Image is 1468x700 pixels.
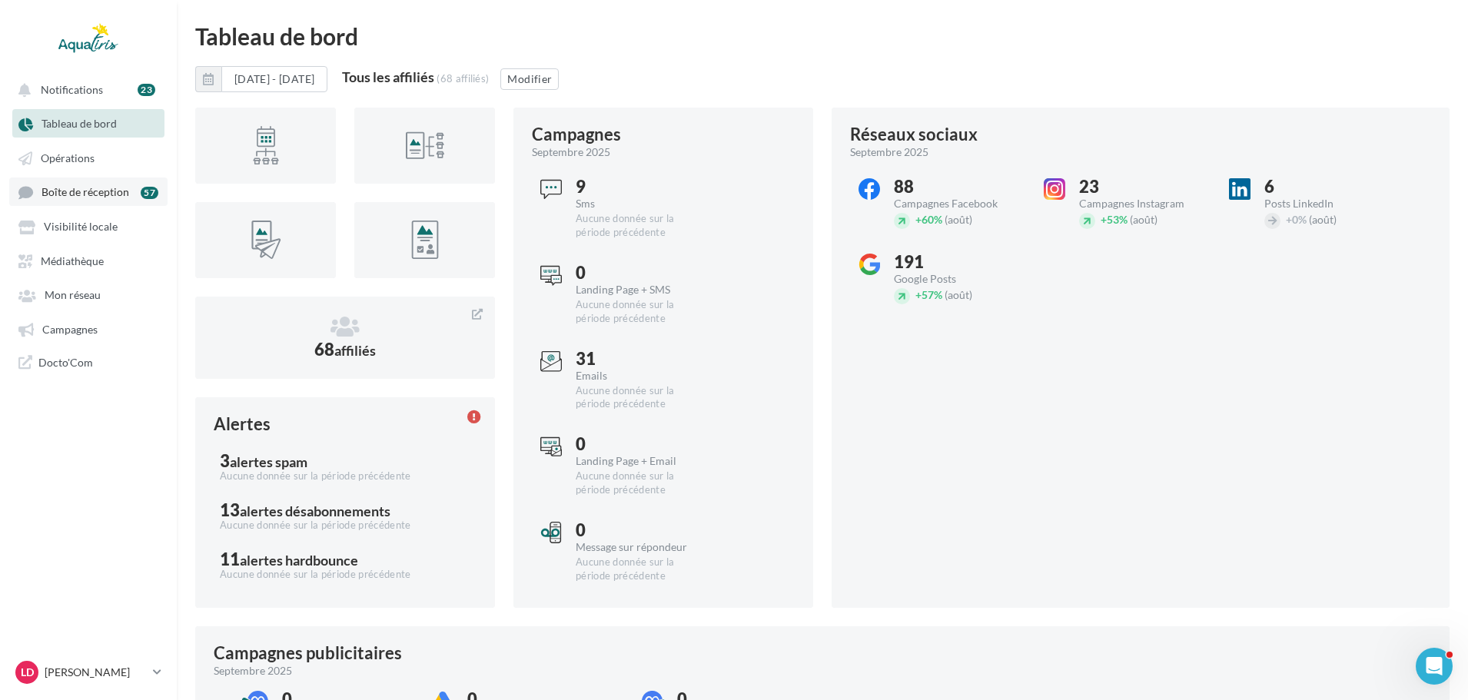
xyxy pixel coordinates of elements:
[850,144,928,160] span: septembre 2025
[220,551,470,568] div: 11
[945,213,972,226] span: (août)
[1309,213,1337,226] span: (août)
[894,198,1022,209] div: Campagnes Facebook
[915,213,922,226] span: +
[576,522,704,539] div: 0
[576,436,704,453] div: 0
[9,212,168,240] a: Visibilité locale
[9,177,168,206] a: Boîte de réception 57
[576,284,704,295] div: Landing Page + SMS
[576,469,704,497] div: Aucune donnée sur la période précédente
[576,264,704,281] div: 0
[9,75,161,103] button: Notifications 23
[334,342,376,359] span: affiliés
[9,315,168,343] a: Campagnes
[9,280,168,308] a: Mon réseau
[1416,648,1453,685] iframe: Intercom live chat
[138,84,155,96] div: 23
[9,247,168,274] a: Médiathèque
[220,469,470,483] div: Aucune donnée sur la période précédente
[915,213,942,226] span: 60%
[214,416,271,433] div: Alertes
[576,384,704,412] div: Aucune donnée sur la période précédente
[41,254,104,267] span: Médiathèque
[220,502,470,519] div: 13
[214,663,292,678] span: septembre 2025
[220,519,470,532] div: Aucune donnée sur la période précédente
[141,187,158,199] div: 57
[195,25,1450,48] div: Tableau de bord
[945,288,972,301] span: (août)
[1101,213,1128,226] span: 53%
[342,70,434,84] div: Tous les affiliés
[915,288,922,301] span: +
[1286,213,1307,226] span: 0%
[576,370,704,381] div: Emails
[576,456,704,466] div: Landing Page + Email
[42,323,98,336] span: Campagnes
[1101,213,1107,226] span: +
[850,126,978,143] div: Réseaux sociaux
[9,144,168,171] a: Opérations
[1079,178,1207,195] div: 23
[220,453,470,469] div: 3
[12,658,164,687] a: LD [PERSON_NAME]
[230,455,307,469] div: alertes spam
[195,66,327,92] button: [DATE] - [DATE]
[214,645,402,662] div: Campagnes publicitaires
[44,221,118,234] span: Visibilité locale
[41,83,103,96] span: Notifications
[1079,198,1207,209] div: Campagnes Instagram
[1264,178,1393,195] div: 6
[576,556,704,583] div: Aucune donnée sur la période précédente
[532,144,610,160] span: septembre 2025
[9,349,168,376] a: Docto'Com
[42,118,117,131] span: Tableau de bord
[576,350,704,367] div: 31
[42,186,129,199] span: Boîte de réception
[21,665,34,680] span: LD
[576,178,704,195] div: 9
[532,126,621,143] div: Campagnes
[220,568,470,582] div: Aucune donnée sur la période précédente
[576,298,704,326] div: Aucune donnée sur la période précédente
[221,66,327,92] button: [DATE] - [DATE]
[240,504,390,518] div: alertes désabonnements
[1264,198,1393,209] div: Posts LinkedIn
[9,109,168,137] a: Tableau de bord
[240,553,358,567] div: alertes hardbounce
[38,355,93,370] span: Docto'Com
[41,151,95,164] span: Opérations
[576,198,704,209] div: Sms
[500,68,559,90] button: Modifier
[894,274,1022,284] div: Google Posts
[576,212,704,240] div: Aucune donnée sur la période précédente
[1130,213,1157,226] span: (août)
[1286,213,1292,226] span: +
[314,339,376,360] span: 68
[437,72,489,85] div: (68 affiliés)
[45,665,147,680] p: [PERSON_NAME]
[894,178,1022,195] div: 88
[45,289,101,302] span: Mon réseau
[576,542,704,552] div: Message sur répondeur
[915,288,942,301] span: 57%
[894,254,1022,270] div: 191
